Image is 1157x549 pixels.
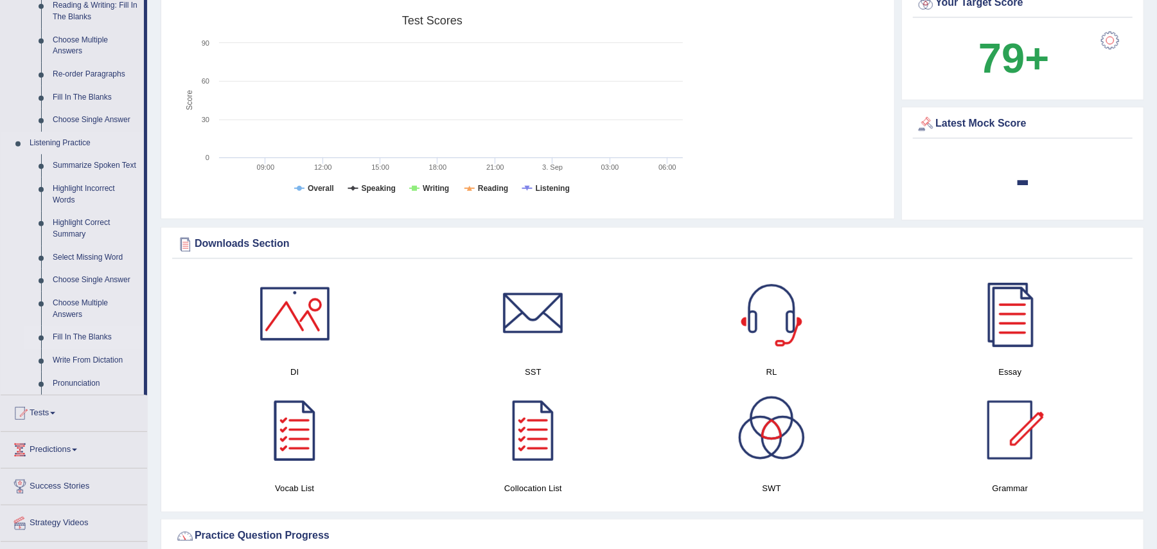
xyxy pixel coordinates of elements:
a: Pronunciation [47,372,144,395]
a: Predictions [1,432,147,464]
tspan: 3. Sep [542,163,563,171]
h4: Grammar [897,482,1123,495]
a: Re-order Paragraphs [47,63,144,86]
tspan: Test scores [402,14,463,27]
h4: Vocab List [182,482,407,495]
text: 09:00 [257,163,275,171]
text: 06:00 [658,163,676,171]
text: 60 [202,77,209,85]
h4: Collocation List [420,482,646,495]
a: Summarize Spoken Text [47,154,144,177]
a: Choose Single Answer [47,109,144,132]
text: 15:00 [371,163,389,171]
a: Choose Multiple Answers [47,292,144,326]
a: Choose Single Answer [47,269,144,292]
text: 18:00 [429,163,447,171]
h4: SWT [659,482,885,495]
a: Write From Dictation [47,349,144,372]
text: 30 [202,116,209,123]
text: 12:00 [314,163,332,171]
b: - [1016,156,1030,203]
tspan: Reading [478,184,508,193]
a: Fill In The Blanks [47,86,144,109]
a: Listening Practice [24,132,144,155]
a: Select Missing Word [47,246,144,269]
a: Highlight Correct Summary [47,212,144,246]
tspan: Score [185,90,194,111]
a: Tests [1,395,147,428]
a: Choose Multiple Answers [47,29,144,63]
h4: SST [420,365,646,379]
div: Downloads Section [175,235,1129,254]
a: Strategy Videos [1,505,147,537]
h4: DI [182,365,407,379]
div: Practice Question Progress [175,526,1129,546]
text: 90 [202,39,209,47]
tspan: Writing [423,184,449,193]
text: 0 [206,154,209,161]
text: 03:00 [601,163,619,171]
h4: Essay [897,365,1123,379]
h4: RL [659,365,885,379]
div: Latest Mock Score [916,114,1129,134]
tspan: Overall [308,184,334,193]
a: Highlight Incorrect Words [47,177,144,212]
b: 79+ [978,35,1049,82]
text: 21:00 [486,163,504,171]
a: Fill In The Blanks [47,326,144,349]
tspan: Speaking [362,184,396,193]
a: Success Stories [1,469,147,501]
tspan: Listening [536,184,570,193]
